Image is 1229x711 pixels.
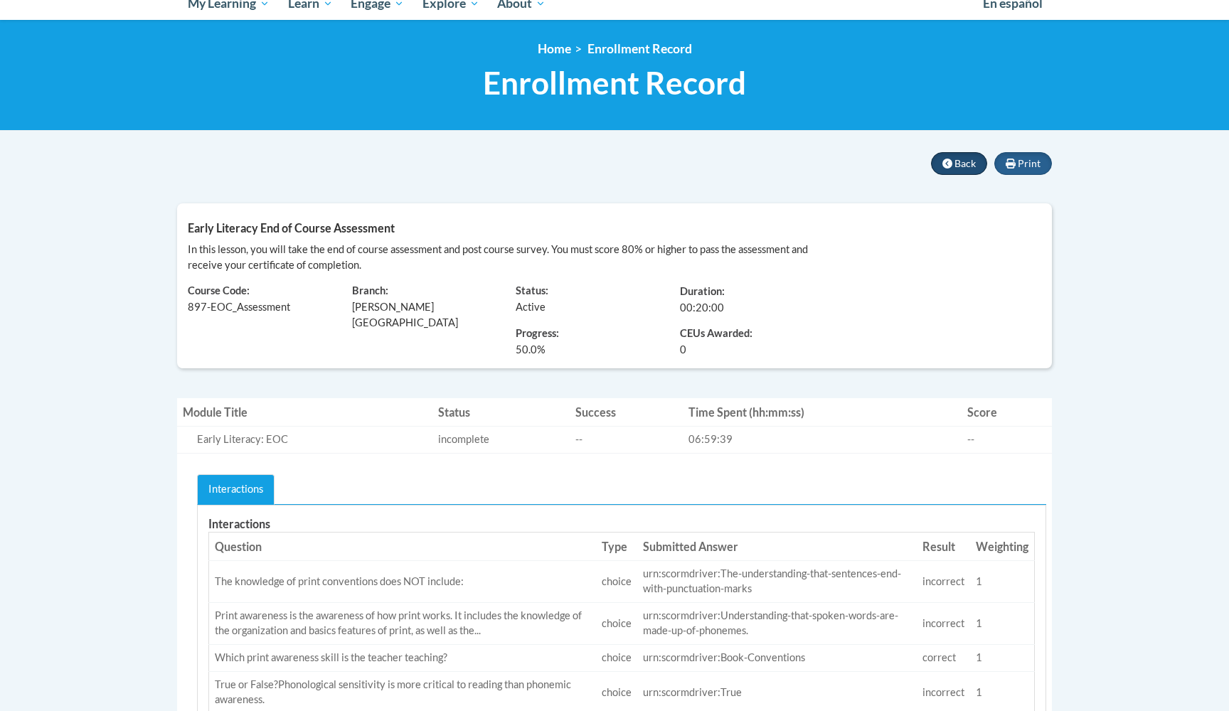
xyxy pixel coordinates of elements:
th: Time Spent (hh:mm:ss) [683,398,962,427]
th: Type [596,533,637,561]
span: [PERSON_NAME][GEOGRAPHIC_DATA] [352,301,458,328]
span: 50.0 [516,343,537,355]
td: incorrect [917,561,970,603]
td: urn:scormdriver:Book-Conventions [637,645,917,672]
td: choice [596,645,637,672]
span: CEUs Awarded: [680,326,823,342]
td: incorrect [917,603,970,645]
button: Back [931,152,987,175]
td: 1 [970,645,1035,672]
span: Duration: [680,285,725,297]
div: Early Literacy: EOC [197,432,427,447]
th: Submitted Answer [637,533,917,561]
th: Result [917,533,970,561]
td: 1 [970,561,1035,603]
td: -- [570,426,683,453]
th: Status [432,398,570,427]
span: 897-EOC_Assessment [188,301,290,313]
h3: Interactions [208,516,1035,533]
span: % [516,342,546,358]
span: In this lesson, you will take the end of course assessment and post course survey. You must score... [188,243,808,271]
span: Enrollment Record [483,64,746,102]
span: 00:20:00 [680,301,724,314]
span: Course Code: [188,284,250,296]
td: incomplete [432,426,570,453]
span: Print [1018,157,1041,169]
span: Back [954,157,976,169]
td: 1 [970,603,1035,645]
td: urn:scormdriver:The-understanding-that-sentences-end-with-punctuation-marks [637,561,917,603]
div: -- [967,432,1046,447]
td: urn:scormdriver:Understanding-that-spoken-words-are-made-up-of-phonemes. [637,603,917,645]
td: Which print awareness skill is the teacher teaching? [209,645,596,672]
span: Early Literacy End of Course Assessment [188,221,395,235]
th: Success [570,398,683,427]
span: Enrollment Record [587,41,692,56]
td: Print awareness is the awareness of how print works. It includes the knowledge of the organizatio... [209,603,596,645]
th: Score [962,398,1052,427]
th: Module Title [177,398,432,427]
td: correct [917,645,970,672]
a: Home [538,41,571,56]
a: Interactions [197,474,275,505]
th: Question [209,533,596,561]
td: choice [596,561,637,603]
span: Status: [516,284,548,296]
span: Active [516,301,546,313]
span: Branch: [352,284,388,296]
th: Weighting [970,533,1035,561]
button: Print [994,152,1052,175]
span: Progress: [516,327,559,339]
td: choice [596,603,637,645]
span: 0 [680,342,686,358]
td: The knowledge of print conventions does NOT include: [209,561,596,603]
td: 06:59:39 [683,426,962,453]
